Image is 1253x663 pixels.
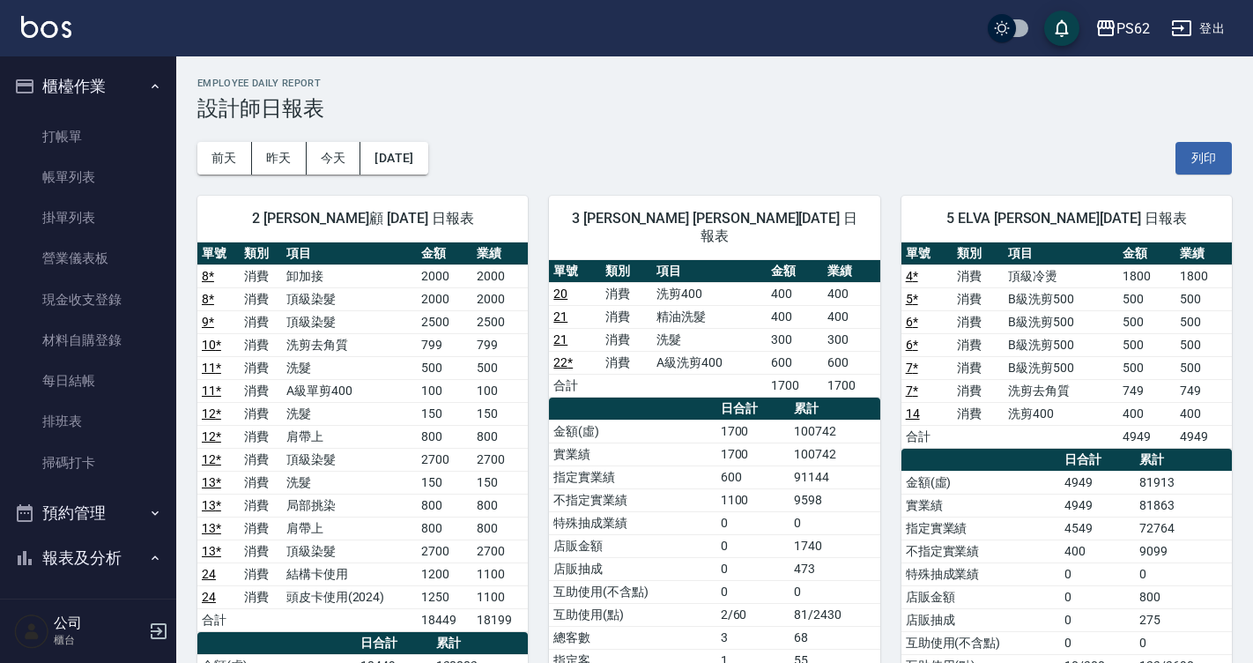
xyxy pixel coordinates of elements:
td: 互助使用(不含點) [901,631,1060,654]
a: 21 [553,309,567,324]
td: 消費 [953,402,1004,425]
td: 實業績 [549,443,715,466]
td: 店販抽成 [549,557,715,580]
th: 累計 [432,632,529,655]
a: 每日結帳 [7,361,169,401]
button: 今天 [307,142,361,175]
td: 799 [417,333,472,356]
td: 指定實業績 [901,517,1060,540]
td: 18449 [417,608,472,631]
td: 1100 [472,562,528,585]
table: a dense table [901,242,1232,449]
td: 0 [716,557,790,580]
td: 400 [767,305,823,328]
div: PS62 [1116,18,1150,40]
th: 項目 [282,242,418,265]
img: Person [14,614,49,649]
td: 4949 [1175,425,1232,448]
td: 9099 [1135,540,1232,562]
td: 頭皮卡使用(2024) [282,585,418,608]
td: 799 [472,333,528,356]
td: 0 [1060,631,1135,654]
td: 500 [472,356,528,379]
td: 實業績 [901,494,1060,517]
button: 列印 [1175,142,1232,175]
button: [DATE] [360,142,427,175]
td: 特殊抽成業績 [549,511,715,534]
td: 400 [823,305,879,328]
td: 洗剪400 [1004,402,1118,425]
th: 日合計 [356,632,431,655]
span: 3 [PERSON_NAME] [PERSON_NAME][DATE] 日報表 [570,210,858,245]
td: 指定實業績 [549,466,715,488]
td: 2700 [417,448,472,471]
td: 消費 [601,305,652,328]
td: 合計 [197,608,240,631]
td: 洗髮 [282,471,418,494]
td: 2000 [472,264,528,287]
td: 4949 [1060,471,1135,494]
td: 749 [1175,379,1232,402]
button: 報表及分析 [7,535,169,581]
td: 消費 [240,494,282,517]
td: 消費 [240,562,282,585]
td: 2/60 [716,603,790,626]
a: 24 [202,590,216,604]
td: 150 [417,402,472,425]
td: 600 [767,351,823,374]
td: A級單剪400 [282,379,418,402]
a: 14 [906,406,920,421]
td: 1250 [417,585,472,608]
td: 頂級染髮 [282,540,418,562]
td: 精油洗髮 [652,305,767,328]
td: 頂級冷燙 [1004,264,1118,287]
td: 0 [790,511,880,534]
td: 100 [417,379,472,402]
td: 72764 [1135,517,1232,540]
td: 消費 [240,540,282,562]
td: 1700 [716,443,790,466]
th: 日合計 [716,398,790,421]
td: 1740 [790,534,880,557]
td: 18199 [472,608,528,631]
a: 打帳單 [7,116,169,157]
img: Logo [21,16,71,38]
td: 2500 [472,310,528,333]
td: 消費 [240,448,282,471]
td: 500 [417,356,472,379]
td: 400 [823,282,879,305]
th: 累計 [790,398,880,421]
td: 0 [716,580,790,603]
td: 81/2430 [790,603,880,626]
td: 消費 [240,402,282,425]
td: 150 [472,471,528,494]
td: 互助使用(點) [549,603,715,626]
td: 100 [472,379,528,402]
a: 帳單列表 [7,157,169,197]
td: 0 [1060,608,1135,631]
a: 現金收支登錄 [7,279,169,320]
th: 業績 [1175,242,1232,265]
th: 類別 [601,260,652,283]
td: 總客數 [549,626,715,649]
th: 日合計 [1060,449,1135,472]
td: 473 [790,557,880,580]
button: 前天 [197,142,252,175]
td: 不指定實業績 [901,540,1060,562]
td: 800 [472,425,528,448]
td: 消費 [240,471,282,494]
td: 9598 [790,488,880,511]
td: 0 [1060,562,1135,585]
td: 店販金額 [901,585,1060,608]
td: 消費 [240,585,282,608]
td: 頂級染髮 [282,310,418,333]
td: 275 [1135,608,1232,631]
td: 3 [716,626,790,649]
td: 500 [1118,287,1175,310]
td: 800 [472,494,528,517]
td: 局部挑染 [282,494,418,517]
td: 1700 [823,374,879,397]
td: 消費 [240,264,282,287]
td: 2700 [472,448,528,471]
a: 21 [553,332,567,346]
